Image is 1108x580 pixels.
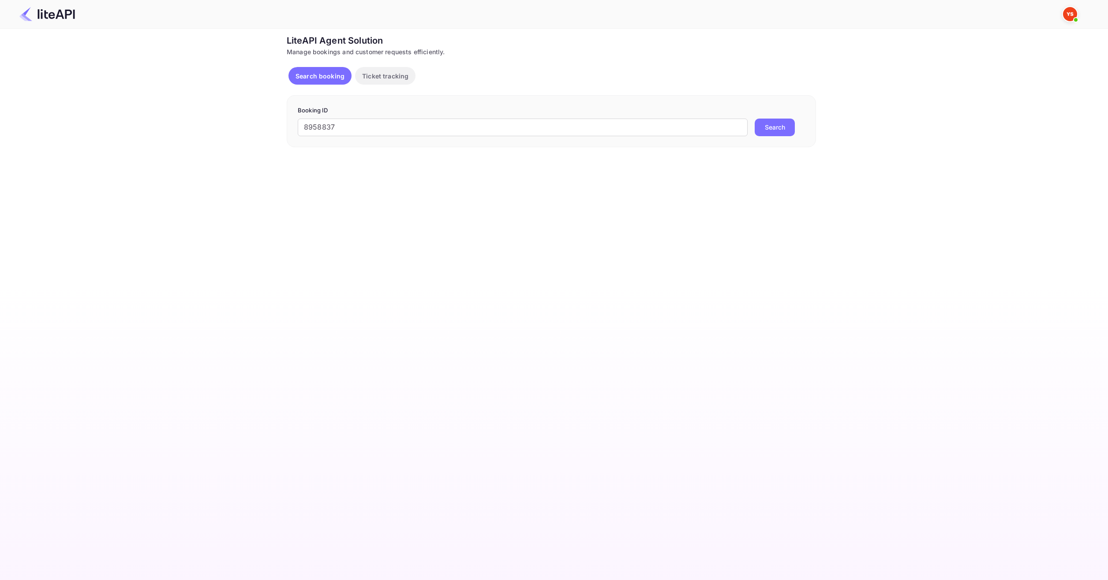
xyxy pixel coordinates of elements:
p: Booking ID [298,106,805,115]
img: LiteAPI Logo [19,7,75,21]
p: Search booking [296,71,344,81]
button: Search [755,119,795,136]
div: LiteAPI Agent Solution [287,34,816,47]
div: Manage bookings and customer requests efficiently. [287,47,816,56]
img: Yandex Support [1063,7,1077,21]
input: Enter Booking ID (e.g., 63782194) [298,119,748,136]
p: Ticket tracking [362,71,408,81]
